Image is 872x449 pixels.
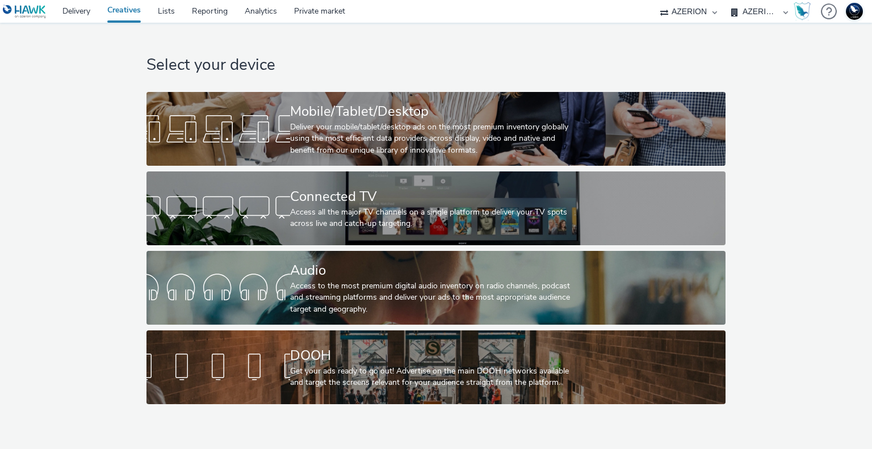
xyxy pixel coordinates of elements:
div: DOOH [290,346,577,366]
div: Access to the most premium digital audio inventory on radio channels, podcast and streaming platf... [290,280,577,315]
div: Deliver your mobile/tablet/desktop ads on the most premium inventory globally using the most effi... [290,121,577,156]
h1: Select your device [146,54,725,76]
a: Mobile/Tablet/DesktopDeliver your mobile/tablet/desktop ads on the most premium inventory globall... [146,92,725,166]
div: Connected TV [290,187,577,207]
div: Mobile/Tablet/Desktop [290,102,577,121]
div: Access all the major TV channels on a single platform to deliver your TV spots across live and ca... [290,207,577,230]
div: Get your ads ready to go out! Advertise on the main DOOH networks available and target the screen... [290,366,577,389]
a: Connected TVAccess all the major TV channels on a single platform to deliver your TV spots across... [146,171,725,245]
a: Hawk Academy [794,2,815,20]
div: Audio [290,261,577,280]
img: Support Hawk [846,3,863,20]
a: AudioAccess to the most premium digital audio inventory on radio channels, podcast and streaming ... [146,251,725,325]
a: DOOHGet your ads ready to go out! Advertise on the main DOOH networks available and target the sc... [146,330,725,404]
img: Hawk Academy [794,2,811,20]
img: undefined Logo [3,5,47,19]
